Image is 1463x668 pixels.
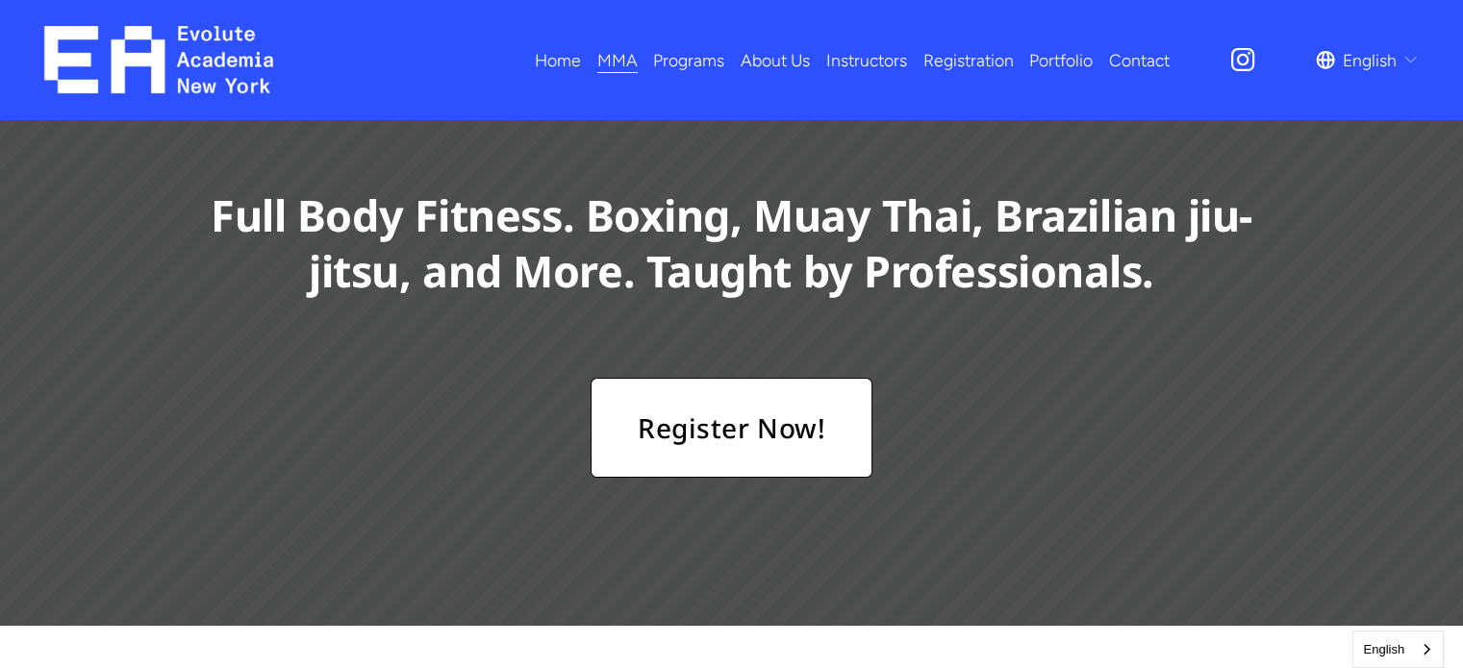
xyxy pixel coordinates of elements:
[535,43,581,77] a: Home
[923,43,1014,77] a: Registration
[653,43,724,77] a: folder dropdown
[597,45,638,76] span: MMA
[1228,45,1257,74] a: Instagram
[1316,43,1420,77] div: language picker
[1109,43,1170,77] a: Contact
[1353,631,1443,667] a: English
[1352,631,1444,668] aside: Language selected: English
[653,45,724,76] span: Programs
[826,43,907,77] a: Instructors
[591,378,872,478] a: Register Now!
[44,26,274,93] img: EA
[741,43,810,77] a: About Us
[597,43,638,77] a: folder dropdown
[1029,43,1093,77] a: Portfolio
[211,186,1252,300] strong: Full Body Fitness. Boxing, Muay Thai, Brazilian jiu-jitsu, and More. Taught by Professionals.
[1343,45,1397,76] span: English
